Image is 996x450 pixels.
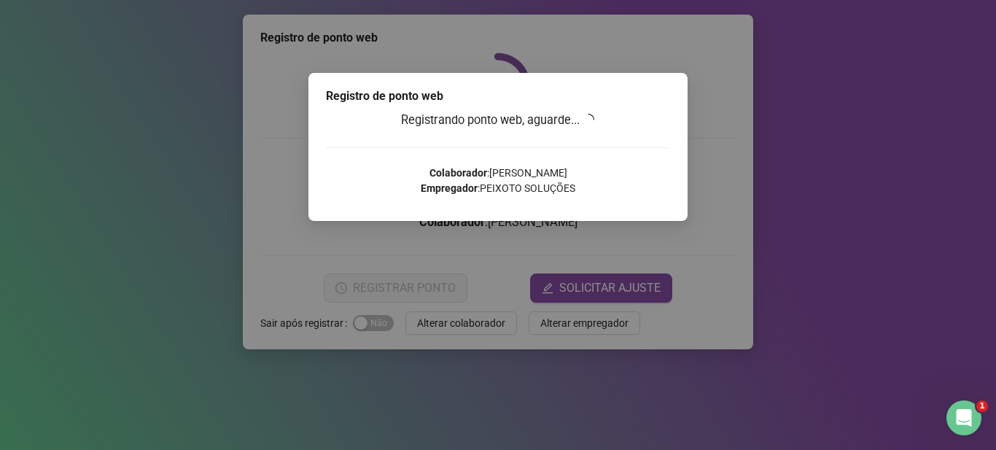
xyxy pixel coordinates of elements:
[421,182,478,194] strong: Empregador
[326,166,670,196] p: : [PERSON_NAME] : PEIXOTO SOLUÇÕES
[583,114,594,125] span: loading
[326,111,670,130] h3: Registrando ponto web, aguarde...
[429,167,487,179] strong: Colaborador
[976,400,988,412] span: 1
[946,400,981,435] iframe: Intercom live chat
[326,88,670,105] div: Registro de ponto web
